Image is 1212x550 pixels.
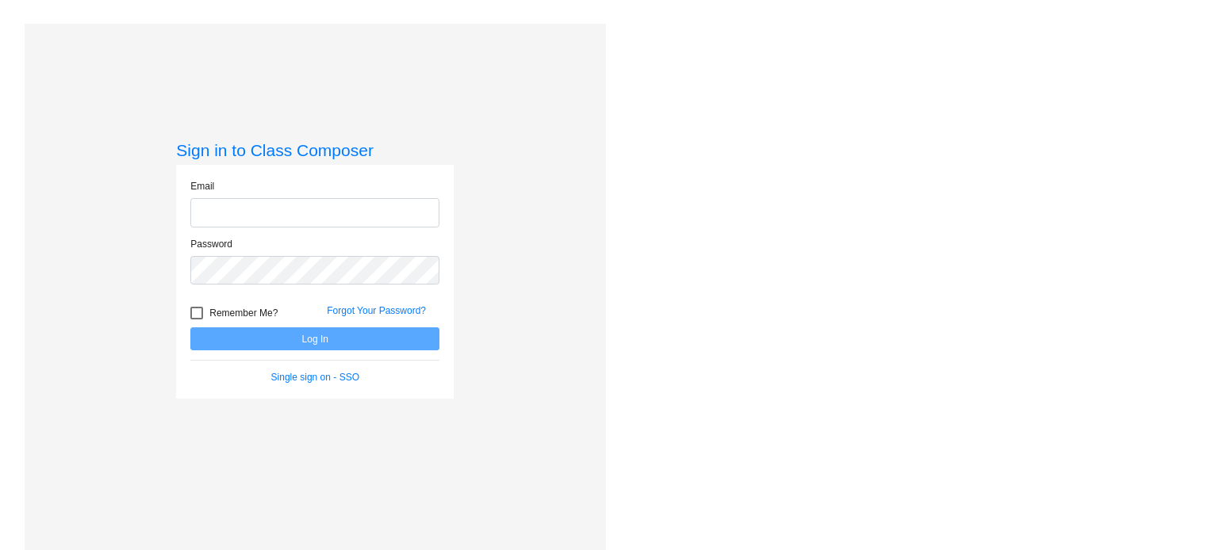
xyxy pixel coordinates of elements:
[190,327,439,350] button: Log In
[190,179,214,193] label: Email
[190,237,232,251] label: Password
[271,372,359,383] a: Single sign on - SSO
[209,304,278,323] span: Remember Me?
[327,305,426,316] a: Forgot Your Password?
[176,140,454,160] h3: Sign in to Class Composer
